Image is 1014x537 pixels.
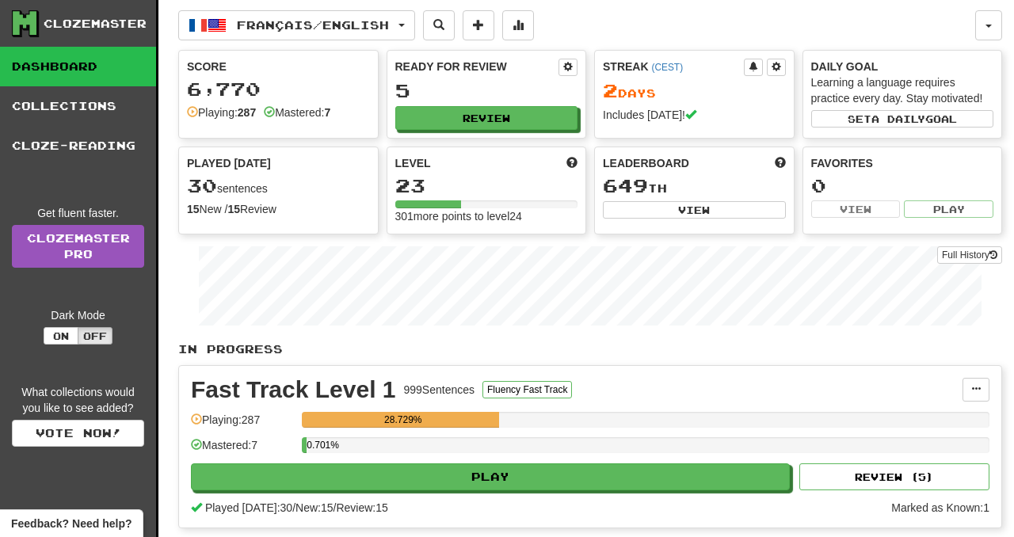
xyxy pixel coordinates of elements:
[336,501,387,514] span: Review: 15
[227,203,240,215] strong: 15
[811,74,994,106] div: Learning a language requires practice every day. Stay motivated!
[603,176,786,196] div: th
[11,516,132,531] span: Open feedback widget
[937,246,1002,264] button: Full History
[603,107,786,123] div: Includes [DATE]!
[12,205,144,221] div: Get fluent faster.
[395,155,431,171] span: Level
[191,437,294,463] div: Mastered: 7
[871,113,925,124] span: a daily
[651,62,683,73] a: (CEST)
[811,176,994,196] div: 0
[12,307,144,323] div: Dark Mode
[191,463,790,490] button: Play
[44,16,147,32] div: Clozemaster
[904,200,993,218] button: Play
[187,105,256,120] div: Playing:
[292,501,295,514] span: /
[811,59,994,74] div: Daily Goal
[404,382,475,398] div: 999 Sentences
[811,110,994,128] button: Seta dailygoal
[78,327,112,345] button: Off
[603,201,786,219] button: View
[463,10,494,40] button: Add sentence to collection
[187,79,370,99] div: 6,770
[482,381,572,398] button: Fluency Fast Track
[395,208,578,224] div: 301 more points to level 24
[237,18,389,32] span: Français / English
[395,59,559,74] div: Ready for Review
[187,174,217,196] span: 30
[12,420,144,447] a: Vote now!
[191,378,396,402] div: Fast Track Level 1
[334,501,337,514] span: /
[205,501,292,514] span: Played [DATE]: 30
[191,412,294,438] div: Playing: 287
[238,106,256,119] strong: 287
[12,384,144,447] div: What collections would you like to see added?
[423,10,455,40] button: Search sentences
[811,155,994,171] div: Favorites
[799,463,989,490] button: Review (5)
[603,81,786,101] div: Day s
[187,203,200,215] strong: 15
[187,155,271,171] span: Played [DATE]
[395,81,578,101] div: 5
[811,200,901,218] button: View
[307,412,499,428] div: 28.729%
[264,105,330,120] div: Mastered:
[395,106,578,130] button: Review
[395,176,578,196] div: 23
[178,10,415,40] button: Français/English
[178,341,1002,357] p: In Progress
[775,155,786,171] span: This week in points, UTC
[324,106,330,119] strong: 7
[187,201,370,217] div: New / Review
[295,501,333,514] span: New: 15
[502,10,534,40] button: More stats
[603,155,689,171] span: Leaderboard
[603,59,744,74] div: Streak
[566,155,578,171] span: Score more points to level up
[603,174,648,196] span: 649
[603,79,618,101] span: 2
[187,176,370,196] div: sentences
[187,59,370,74] div: Score
[12,225,144,268] a: ClozemasterPro
[891,500,989,516] div: Marked as Known: 1
[44,327,78,345] button: On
